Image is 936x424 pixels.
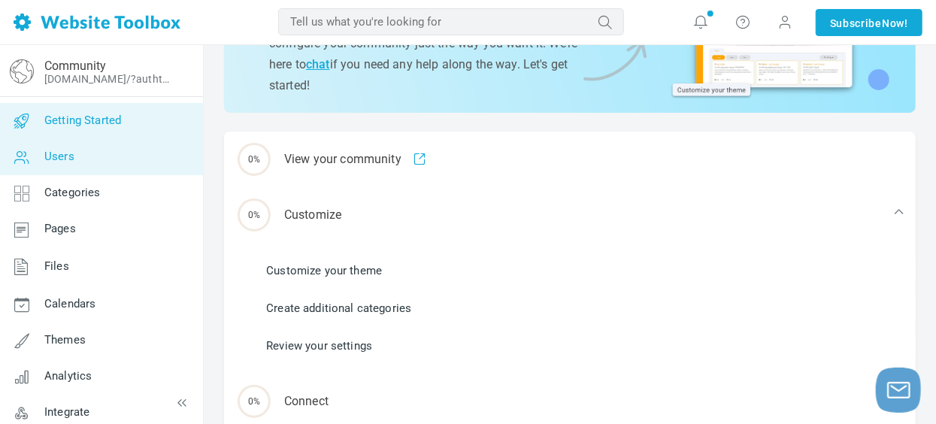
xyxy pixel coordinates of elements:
[882,15,908,32] span: Now!
[224,132,916,187] a: 0% View your community
[238,143,271,176] span: 0%
[44,333,86,347] span: Themes
[44,150,74,163] span: Users
[44,405,89,419] span: Integrate
[44,114,121,127] span: Getting Started
[266,338,372,354] a: Review your settings
[266,262,382,279] a: Customize your theme
[278,8,624,35] input: Tell us what you're looking for
[876,368,921,413] button: Launch chat
[10,59,34,83] img: globe-icon.png
[224,132,916,187] div: View your community
[269,12,580,96] p: Welcome to Website Toolbox! Follow this guide to quickly configure your community just the way yo...
[238,385,271,418] span: 0%
[44,259,69,273] span: Files
[44,59,106,73] a: Community
[816,9,922,36] a: SubscribeNow!
[44,297,95,310] span: Calendars
[44,186,101,199] span: Categories
[44,369,92,383] span: Analytics
[266,300,411,316] a: Create additional categories
[306,57,330,71] a: chat
[238,198,271,232] span: 0%
[44,73,175,85] a: [DOMAIN_NAME]/?authtoken=9ad0fd4cfc67b8ecbe9db41061f5ce11&rememberMe=1
[44,222,76,235] span: Pages
[224,187,916,243] div: Customize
